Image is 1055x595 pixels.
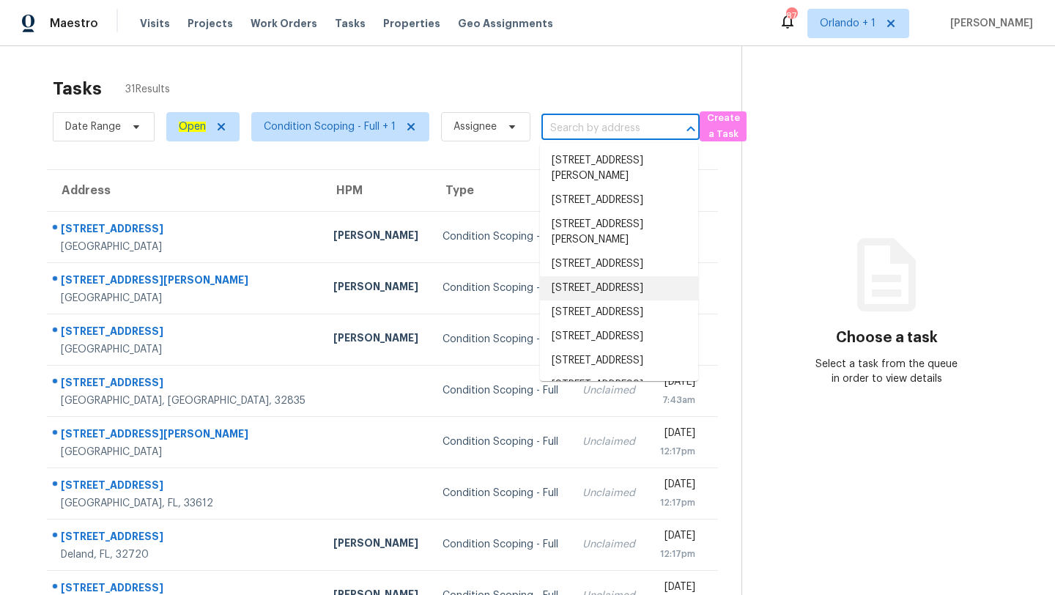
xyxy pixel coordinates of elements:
span: Visits [140,16,170,31]
div: [STREET_ADDRESS] [61,375,310,393]
th: Address [47,170,322,211]
div: Condition Scoping - Full [443,537,559,552]
li: [STREET_ADDRESS] [540,300,698,325]
span: Geo Assignments [458,16,553,31]
span: Date Range [65,119,121,134]
li: [STREET_ADDRESS] [540,349,698,373]
span: Create a Task [707,110,739,144]
div: Select a task from the queue in order to view details [815,357,960,386]
li: [STREET_ADDRESS][PERSON_NAME] [540,149,698,188]
h2: Tasks [53,81,102,96]
span: 31 Results [125,82,170,97]
li: [STREET_ADDRESS] [540,325,698,349]
div: [STREET_ADDRESS] [61,529,310,547]
div: [GEOGRAPHIC_DATA] [61,445,310,459]
div: [STREET_ADDRESS] [61,478,310,496]
div: 7:43am [659,393,695,407]
span: Properties [383,16,440,31]
div: [DATE] [659,528,695,547]
div: [PERSON_NAME] [333,228,419,246]
div: Condition Scoping - Full [443,383,559,398]
input: Search by address [541,117,659,140]
span: Orlando + 1 [820,16,876,31]
div: [GEOGRAPHIC_DATA] [61,291,310,306]
li: [STREET_ADDRESS] [540,373,698,397]
div: [STREET_ADDRESS][PERSON_NAME] [61,273,310,291]
span: Tasks [335,18,366,29]
div: 87 [786,9,796,23]
li: [STREET_ADDRESS] [540,252,698,276]
div: [GEOGRAPHIC_DATA], FL, 33612 [61,496,310,511]
div: 12:17pm [659,495,695,510]
button: Create a Task [700,111,747,141]
div: Condition Scoping - Full [443,435,559,449]
div: [PERSON_NAME] [333,536,419,554]
li: [STREET_ADDRESS][PERSON_NAME] [540,212,698,252]
div: 12:17pm [659,444,695,459]
div: [PERSON_NAME] [333,330,419,349]
div: Unclaimed [582,383,636,398]
div: [DATE] [659,477,695,495]
div: [DATE] [659,426,695,444]
li: [STREET_ADDRESS] [540,276,698,300]
div: Condition Scoping - Full [443,332,559,347]
div: [GEOGRAPHIC_DATA] [61,342,310,357]
div: Unclaimed [582,435,636,449]
div: 12:17pm [659,547,695,561]
div: Condition Scoping - Full [443,486,559,500]
span: Work Orders [251,16,317,31]
div: Condition Scoping - Full [443,281,559,295]
div: Deland, FL, 32720 [61,547,310,562]
div: [PERSON_NAME] [333,279,419,297]
div: Condition Scoping - Full [443,229,559,244]
span: Projects [188,16,233,31]
span: [PERSON_NAME] [944,16,1033,31]
div: [STREET_ADDRESS] [61,221,310,240]
div: [GEOGRAPHIC_DATA], [GEOGRAPHIC_DATA], 32835 [61,393,310,408]
div: Unclaimed [582,486,636,500]
div: [STREET_ADDRESS][PERSON_NAME] [61,426,310,445]
span: Assignee [454,119,497,134]
div: Unclaimed [582,537,636,552]
th: HPM [322,170,431,211]
span: Condition Scoping - Full + 1 [264,119,396,134]
ah_el_jm_1744035306855: Open [179,122,206,132]
li: [STREET_ADDRESS] [540,188,698,212]
div: [GEOGRAPHIC_DATA] [61,240,310,254]
th: Type [431,170,571,211]
span: Maestro [50,16,98,31]
h3: Choose a task [836,330,938,345]
button: Close [681,119,701,139]
div: [STREET_ADDRESS] [61,324,310,342]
